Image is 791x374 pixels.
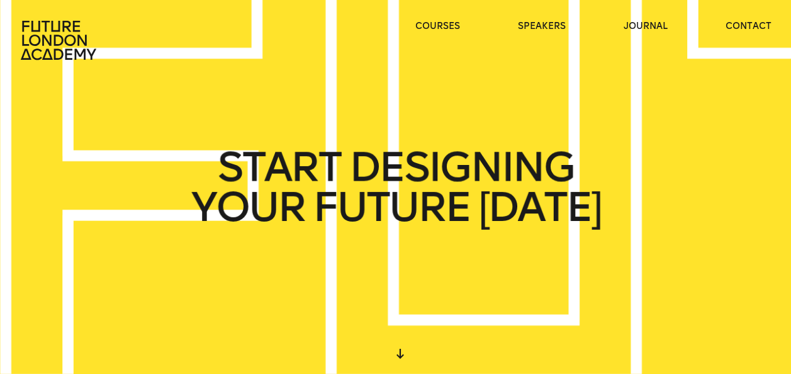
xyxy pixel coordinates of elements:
[518,20,566,33] a: speakers
[191,187,304,227] span: YOUR
[217,147,340,187] span: START
[478,187,600,227] span: [DATE]
[726,20,771,33] a: contact
[349,147,573,187] span: DESIGNING
[624,20,668,33] a: journal
[313,187,470,227] span: FUTURE
[415,20,460,33] a: courses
